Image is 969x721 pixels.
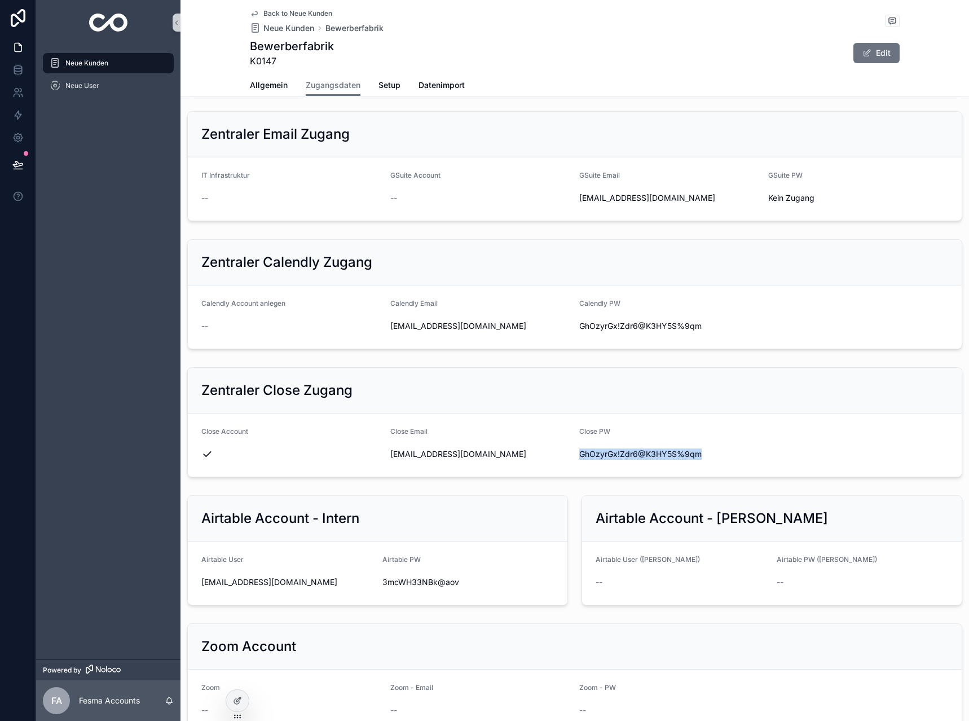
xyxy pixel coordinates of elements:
span: Calendly PW [579,299,620,307]
p: Fesma Accounts [79,695,140,706]
span: Close Account [201,427,248,436]
span: GSuite Email [579,171,620,179]
span: -- [777,577,783,588]
span: GSuite Account [390,171,441,179]
button: Edit [853,43,900,63]
span: Back to Neue Kunden [263,9,332,18]
span: Calendly Email [390,299,438,307]
span: Powered by [43,666,81,675]
a: Bewerberfabrik [325,23,384,34]
span: Airtable PW [382,555,421,564]
span: -- [390,705,397,716]
span: Zoom [201,683,220,692]
span: Airtable PW ([PERSON_NAME]) [777,555,877,564]
a: Allgemein [250,75,288,98]
span: Zoom - Email [390,683,433,692]
span: Neue Kunden [65,59,108,68]
span: GhOzyrGx!Zdr6@K3HY5S%9qm [579,449,759,460]
div: scrollable content [36,45,180,111]
img: App logo [89,14,128,32]
a: Neue User [43,76,174,96]
a: Back to Neue Kunden [250,9,332,18]
h2: Zentraler Email Zugang [201,125,350,143]
span: [EMAIL_ADDRESS][DOMAIN_NAME] [390,449,570,460]
a: Setup [378,75,400,98]
span: -- [596,577,602,588]
h1: Bewerberfabrik [250,38,334,54]
span: Setup [378,80,400,91]
span: Neue Kunden [263,23,314,34]
span: GSuite PW [768,171,803,179]
span: -- [201,320,208,332]
span: -- [390,192,397,204]
span: Zugangsdaten [306,80,360,91]
span: Close Email [390,427,428,436]
span: Close PW [579,427,610,436]
span: -- [201,705,208,716]
span: -- [201,192,208,204]
a: Datenimport [419,75,465,98]
span: 3mcWH33NBk@aov [382,577,554,588]
span: Datenimport [419,80,465,91]
span: -- [579,705,586,716]
a: Powered by [36,660,180,680]
span: Airtable User [201,555,244,564]
span: Airtable User ([PERSON_NAME]) [596,555,700,564]
span: [EMAIL_ADDRESS][DOMAIN_NAME] [579,192,759,204]
h2: Zentraler Close Zugang [201,381,353,399]
span: Allgemein [250,80,288,91]
span: [EMAIL_ADDRESS][DOMAIN_NAME] [390,320,570,332]
span: Calendly Account anlegen [201,299,285,307]
h2: Zentraler Calendly Zugang [201,253,372,271]
h2: Zoom Account [201,638,296,656]
span: K0147 [250,54,334,68]
span: GhOzyrGx!Zdr6@K3HY5S%9qm [579,320,759,332]
span: Zoom - PW [579,683,616,692]
span: Neue User [65,81,99,90]
span: FA [51,694,62,707]
a: Neue Kunden [250,23,314,34]
span: IT Infrastruktur [201,171,250,179]
h2: Airtable Account - [PERSON_NAME] [596,509,828,527]
span: [EMAIL_ADDRESS][DOMAIN_NAME] [201,577,373,588]
h2: Airtable Account - Intern [201,509,359,527]
a: Zugangsdaten [306,75,360,96]
a: Neue Kunden [43,53,174,73]
span: Kein Zugang [768,192,948,204]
